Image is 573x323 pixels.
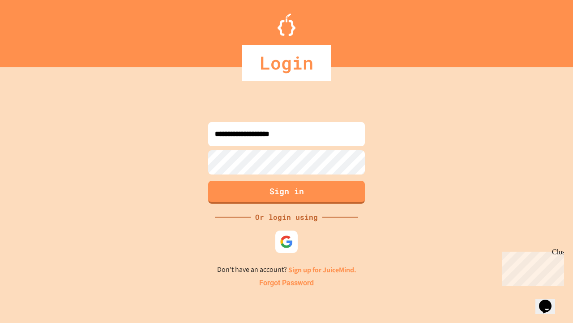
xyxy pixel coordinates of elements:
img: google-icon.svg [280,235,293,249]
iframe: chat widget [535,287,564,314]
a: Sign up for JuiceMind. [288,265,356,275]
div: Chat with us now!Close [4,4,62,57]
div: Login [242,45,331,81]
button: Sign in [208,181,365,204]
p: Don't have an account? [217,264,356,275]
img: Logo.svg [278,13,295,36]
div: Or login using [251,212,322,223]
iframe: chat widget [499,248,564,286]
a: Forgot Password [259,278,314,288]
